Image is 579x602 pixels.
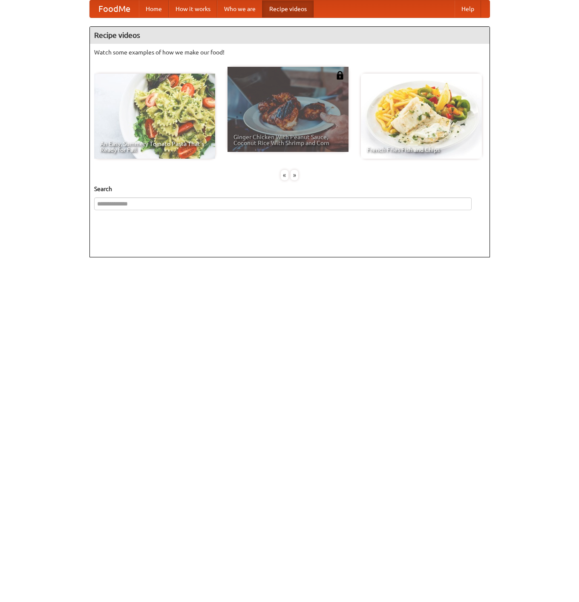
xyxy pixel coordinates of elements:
a: Recipe videos [262,0,314,17]
a: How it works [169,0,217,17]
h5: Search [94,185,485,193]
span: An Easy, Summery Tomato Pasta That's Ready for Fall [100,141,209,153]
span: French Fries Fish and Chips [367,147,476,153]
img: 483408.png [336,71,344,80]
p: Watch some examples of how we make our food! [94,48,485,57]
a: FoodMe [90,0,139,17]
a: French Fries Fish and Chips [361,74,482,159]
div: « [281,170,288,180]
div: » [291,170,298,180]
a: An Easy, Summery Tomato Pasta That's Ready for Fall [94,74,215,159]
a: Home [139,0,169,17]
h4: Recipe videos [90,27,490,44]
a: Who we are [217,0,262,17]
a: Help [455,0,481,17]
